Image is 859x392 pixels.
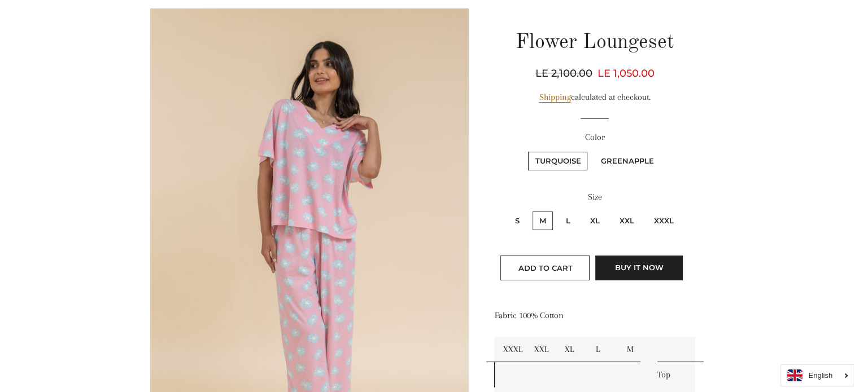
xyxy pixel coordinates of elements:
td: L [587,337,618,362]
label: XXXL [647,212,681,230]
label: XL [583,212,607,230]
td: XL [556,337,587,362]
label: Size [494,190,695,204]
button: Add to Cart [500,256,590,280]
label: XXL [613,212,641,230]
button: Buy it now [595,256,683,280]
label: L [559,212,577,230]
a: Shipping [539,92,570,103]
h1: Flower Loungeset [494,29,695,57]
label: Greenapple [594,152,660,170]
span: Add to Cart [518,263,572,272]
div: calculated at checkout. [494,90,695,104]
label: Turquoise [528,152,587,170]
td: XXL [526,337,557,362]
label: Color [494,130,695,144]
td: XXXL [495,337,526,362]
p: Fabric 100% Cotton [494,309,695,323]
span: LE 1,050.00 [597,67,654,80]
span: LE 2,100.00 [535,65,595,81]
label: S [508,212,526,230]
i: English [808,372,832,379]
a: English [787,369,847,381]
td: Top [649,362,695,387]
td: M [618,337,649,362]
label: M [533,212,553,230]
